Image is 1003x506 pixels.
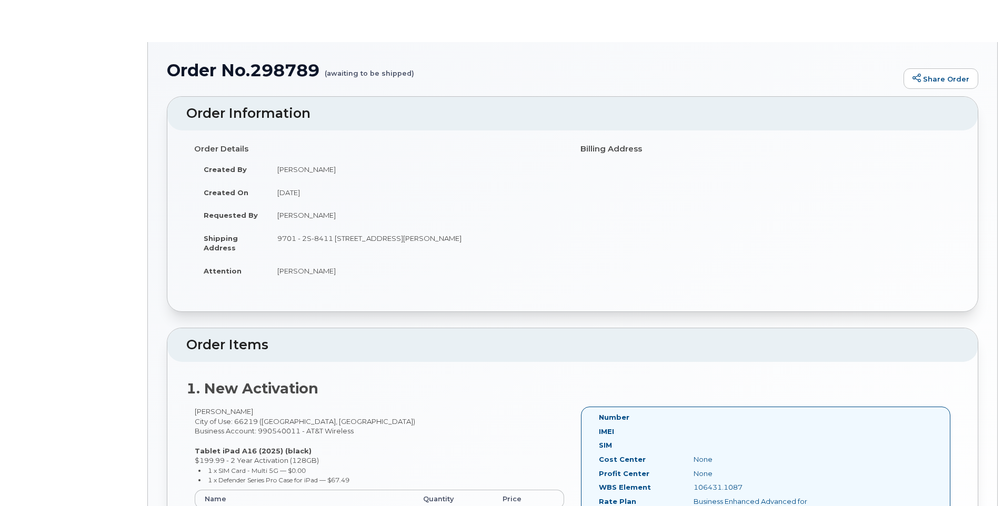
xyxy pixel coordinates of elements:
label: Number [599,412,629,422]
small: (awaiting to be shipped) [325,61,414,77]
small: 1 x Defender Series Pro Case for iPad — $67.49 [208,476,349,484]
strong: 1. New Activation [186,380,318,397]
strong: Attention [204,267,242,275]
label: Cost Center [599,454,646,464]
strong: Created By [204,165,247,174]
h2: Order Information [186,106,959,121]
td: [PERSON_NAME] [268,259,565,282]
div: None [686,454,818,464]
label: WBS Element [599,482,651,492]
div: None [686,469,818,479]
td: 9701 - 2S-8411 [STREET_ADDRESS][PERSON_NAME] [268,227,565,259]
h4: Billing Address [580,145,951,154]
a: Share Order [904,68,978,89]
strong: Created On [204,188,248,197]
td: [PERSON_NAME] [268,158,565,181]
label: Profit Center [599,469,649,479]
strong: Shipping Address [204,234,238,252]
h1: Order No.298789 [167,61,898,79]
small: 1 x SIM Card - Multi 5G — $0.00 [208,467,306,474]
label: SIM [599,440,612,450]
h4: Order Details [194,145,565,154]
div: 106431.1087 [686,482,818,492]
td: [PERSON_NAME] [268,204,565,227]
strong: Tablet iPad A16 (2025) (black) [195,447,312,455]
strong: Requested By [204,211,258,219]
td: [DATE] [268,181,565,204]
label: IMEI [599,427,614,437]
h2: Order Items [186,338,959,352]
